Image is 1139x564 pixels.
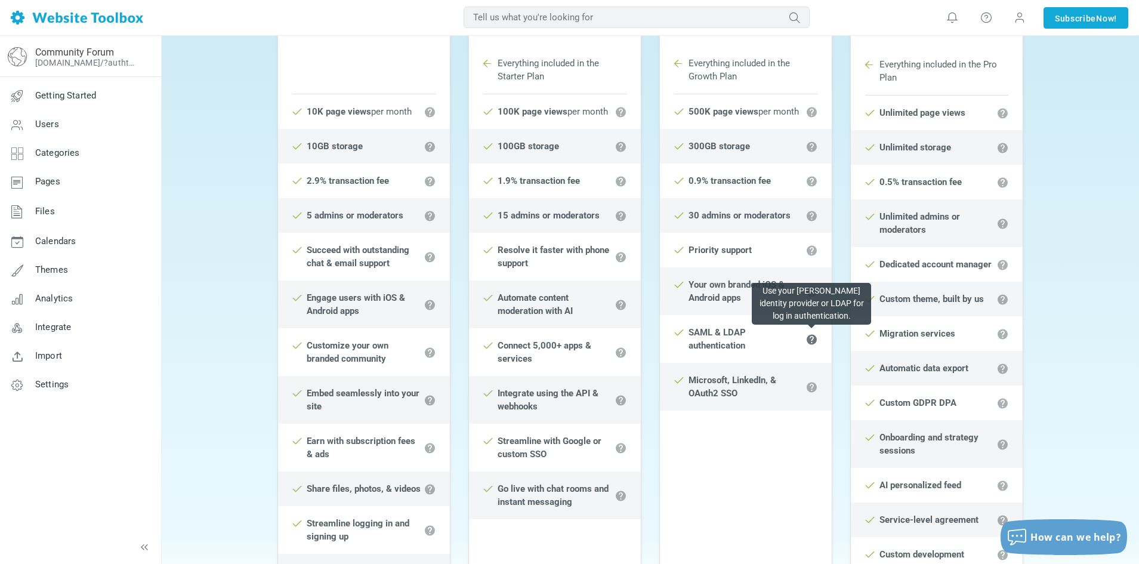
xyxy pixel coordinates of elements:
strong: Embed seamlessly into your site [307,388,419,412]
strong: 5 admins or moderators [307,210,403,221]
li: Everything included in the Starter Plan [483,46,626,94]
strong: Dedicated account manager [879,259,992,270]
strong: 15 admins or moderators [498,210,600,221]
strong: Resolve it faster with phone support [498,245,609,269]
strong: Earn with subscription fees & ads [307,436,415,460]
strong: Unlimited page views [879,107,965,118]
li: Everything included in the Growth Plan [674,46,817,94]
li: per month [660,94,832,129]
span: Files [35,206,55,217]
strong: 0.5% transaction fee [879,177,962,187]
strong: AI personalized feed [879,480,961,491]
span: Pages [35,176,60,187]
strong: Customize your own branded community [307,340,388,364]
li: Everything included in the Pro Plan [865,47,1008,95]
strong: Engage users with iOS & Android apps [307,292,405,316]
a: Community Forum [35,47,114,58]
strong: 300GB storage [689,141,750,152]
li: per month [469,94,641,129]
strong: 30 admins or moderators [689,210,791,221]
strong: Custom development [879,549,964,560]
strong: 0.9% transaction fee [689,175,771,186]
strong: SAML & LDAP authentication [689,327,746,351]
a: SubscribeNow! [1044,7,1128,29]
strong: Migration services [879,328,955,339]
strong: 500K page views [689,106,758,117]
span: Calendars [35,236,76,246]
span: Now! [1096,12,1117,25]
strong: Succeed with outstanding chat & email support [307,245,409,269]
strong: 10GB storage [307,141,363,152]
span: Getting Started [35,90,96,101]
strong: Integrate using the API & webhooks [498,388,598,412]
strong: Streamline logging in and signing up [307,518,409,542]
strong: Streamline with Google or custom SSO [498,436,601,460]
strong: Onboarding and strategy sessions [879,432,979,456]
strong: Unlimited admins or moderators [879,211,960,235]
strong: Go live with chat rooms and instant messaging [498,483,609,507]
strong: Service-level agreement [879,514,979,525]
a: [DOMAIN_NAME]/?authtoken=271043bf34198f5e30b63afdd7d3871e&rememberMe=1 [35,58,139,67]
strong: Microsoft, LinkedIn, & OAuth2 SSO [689,375,776,399]
input: Tell us what you're looking for [464,7,810,28]
strong: Share files, photos, & videos [307,483,421,494]
strong: 100GB storage [498,141,559,152]
strong: 100K page views [498,106,567,117]
img: globe-icon.png [8,47,27,66]
strong: Custom theme, built by us [879,294,984,304]
span: Settings [35,379,69,390]
span: Themes [35,264,68,275]
span: Categories [35,147,80,158]
span: How can we help? [1030,531,1121,544]
li: Starter Plan [292,59,436,94]
span: Users [35,119,59,130]
strong: Connect 5,000+ apps & services [498,340,591,364]
strong: Custom GDPR DPA [879,397,956,408]
strong: Unlimited storage [879,142,951,153]
strong: Your own branded iOS & Android apps [689,279,785,303]
span: Import [35,350,62,361]
span: Analytics [35,293,73,304]
strong: 10K page views [307,106,371,117]
li: per month [278,94,450,129]
strong: 1.9% transaction fee [498,175,580,186]
strong: Automatic data export [879,363,968,374]
button: How can we help? [1001,519,1127,555]
strong: 2.9% transaction fee [307,175,389,186]
span: Integrate [35,322,71,332]
strong: Automate content moderation with AI [498,292,573,316]
strong: Priority support [689,245,752,255]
